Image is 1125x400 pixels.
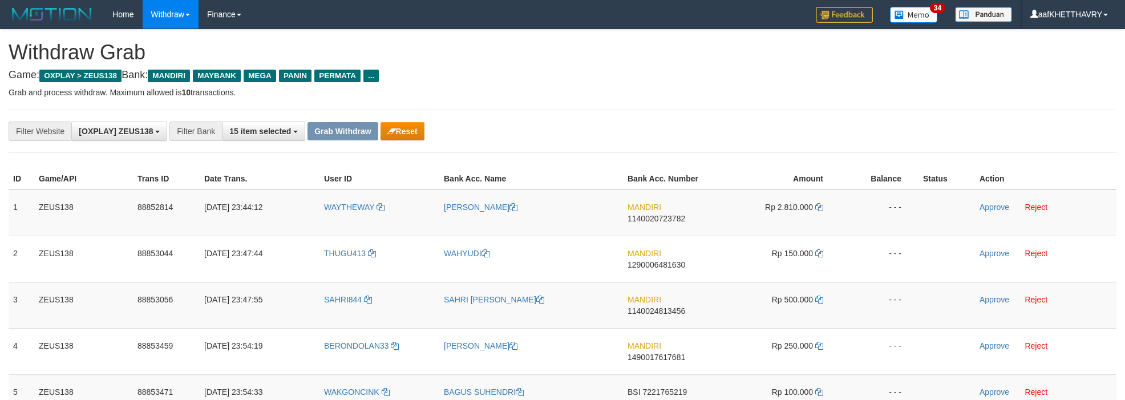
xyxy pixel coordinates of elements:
p: Grab and process withdraw. Maximum allowed is transactions. [9,87,1116,98]
button: Reset [381,122,424,140]
a: Reject [1025,203,1047,212]
span: MANDIRI [628,249,661,258]
span: PANIN [279,70,311,82]
a: Copy 100000 to clipboard [815,387,823,397]
span: 88853459 [137,341,173,350]
span: SAHRI844 [324,295,362,304]
span: 34 [930,3,945,13]
a: [PERSON_NAME] [444,341,517,350]
span: [DATE] 23:54:19 [204,341,262,350]
span: MANDIRI [628,341,661,350]
td: 4 [9,328,34,374]
span: WAYTHEWAY [324,203,374,212]
span: Copy 7221765219 to clipboard [642,387,687,397]
a: Approve [980,249,1009,258]
span: MANDIRI [628,203,661,212]
a: Copy 500000 to clipboard [815,295,823,304]
img: Feedback.jpg [816,7,873,23]
span: 88853044 [137,249,173,258]
td: ZEUS138 [34,189,133,236]
a: Reject [1025,249,1047,258]
strong: 10 [181,88,191,97]
span: Copy 1490017617681 to clipboard [628,353,685,362]
span: [OXPLAY] ZEUS138 [79,127,153,136]
span: PERMATA [314,70,361,82]
td: - - - [840,236,918,282]
span: [DATE] 23:44:12 [204,203,262,212]
a: Copy 2810000 to clipboard [815,203,823,212]
a: Reject [1025,341,1047,350]
span: 15 item selected [229,127,291,136]
a: Approve [980,387,1009,397]
span: Rp 500.000 [772,295,813,304]
span: WAKGONCINK [324,387,379,397]
a: Reject [1025,295,1047,304]
div: Filter Website [9,122,71,141]
span: MEGA [244,70,276,82]
span: OXPLAY > ZEUS138 [39,70,122,82]
a: WAKGONCINK [324,387,390,397]
th: Status [918,168,975,189]
a: WAHYUDI [444,249,489,258]
td: 1 [9,189,34,236]
td: ZEUS138 [34,328,133,374]
a: Copy 150000 to clipboard [815,249,823,258]
th: Game/API [34,168,133,189]
th: ID [9,168,34,189]
button: Grab Withdraw [307,122,378,140]
span: Copy 1140020723782 to clipboard [628,214,685,223]
span: BSI [628,387,641,397]
td: 3 [9,282,34,328]
h1: Withdraw Grab [9,41,1116,64]
a: THUGU413 [324,249,376,258]
img: MOTION_logo.png [9,6,95,23]
span: 88852814 [137,203,173,212]
span: Copy 1290006481630 to clipboard [628,260,685,269]
span: [DATE] 23:47:55 [204,295,262,304]
span: ... [363,70,379,82]
img: panduan.png [955,7,1012,22]
span: [DATE] 23:54:33 [204,387,262,397]
span: THUGU413 [324,249,366,258]
h4: Game: Bank: [9,70,1116,81]
span: MANDIRI [148,70,190,82]
span: MAYBANK [193,70,241,82]
th: Action [975,168,1116,189]
th: Date Trans. [200,168,319,189]
td: ZEUS138 [34,282,133,328]
a: Approve [980,203,1009,212]
a: WAYTHEWAY [324,203,385,212]
th: Amount [723,168,840,189]
span: [DATE] 23:47:44 [204,249,262,258]
a: Approve [980,295,1009,304]
a: SAHRI844 [324,295,372,304]
img: Button%20Memo.svg [890,7,938,23]
div: Filter Bank [169,122,222,141]
a: BAGUS SUHENDRI [444,387,524,397]
span: 88853056 [137,295,173,304]
a: BERONDOLAN33 [324,341,399,350]
a: SAHRI [PERSON_NAME] [444,295,544,304]
td: - - - [840,282,918,328]
span: Copy 1140024813456 to clipboard [628,306,685,316]
td: - - - [840,328,918,374]
a: [PERSON_NAME] [444,203,517,212]
th: Bank Acc. Number [623,168,723,189]
th: Trans ID [133,168,200,189]
td: ZEUS138 [34,236,133,282]
th: Bank Acc. Name [439,168,623,189]
a: Copy 250000 to clipboard [815,341,823,350]
span: Rp 250.000 [772,341,813,350]
button: 15 item selected [222,122,305,141]
th: Balance [840,168,918,189]
span: MANDIRI [628,295,661,304]
span: 88853471 [137,387,173,397]
th: User ID [319,168,439,189]
span: BERONDOLAN33 [324,341,389,350]
button: [OXPLAY] ZEUS138 [71,122,167,141]
span: Rp 2.810.000 [765,203,813,212]
td: - - - [840,189,918,236]
a: Approve [980,341,1009,350]
span: Rp 100.000 [772,387,813,397]
span: Rp 150.000 [772,249,813,258]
